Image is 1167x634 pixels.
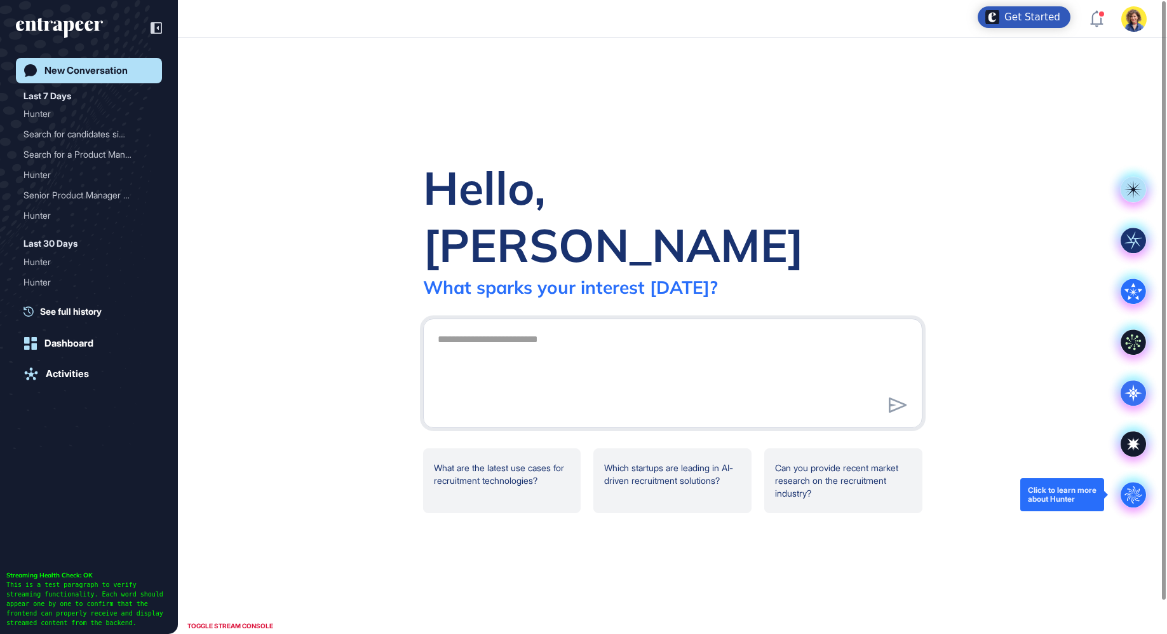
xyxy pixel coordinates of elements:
[24,144,154,165] div: Search for a Product Manager with AI Development Experience in Turkey (3-10 Years Experience)
[1028,486,1096,504] div: Click to learn more about Hunter
[24,272,144,293] div: Hunter
[978,6,1070,28] div: Open Get Started checklist
[985,10,999,24] img: launcher-image-alternative-text
[24,205,154,226] div: Hunter
[24,124,154,144] div: Search for candidates similar to Sara Holyavkin
[46,368,89,380] div: Activities
[24,305,162,318] a: See full history
[24,272,154,293] div: Hunter
[1121,6,1147,32] img: user-avatar
[16,18,103,38] div: entrapeer-logo
[24,185,144,205] div: Senior Product Manager Jo...
[44,338,93,349] div: Dashboard
[24,185,154,205] div: Senior Product Manager Job Posting for Softtech
[24,236,78,251] div: Last 30 Days
[24,252,144,272] div: Hunter
[24,165,144,185] div: Hunter
[593,448,752,513] div: Which startups are leading in AI-driven recruitment solutions?
[24,144,144,165] div: Search for a Product Mana...
[40,305,102,318] span: See full history
[24,165,154,185] div: Hunter
[423,448,581,513] div: What are the latest use cases for recruitment technologies?
[764,448,922,513] div: Can you provide recent market research on the recruitment industry?
[423,276,718,298] div: What sparks your interest [DATE]?
[16,361,162,387] a: Activities
[24,104,154,124] div: Hunter
[44,65,128,76] div: New Conversation
[24,104,144,124] div: Hunter
[24,88,71,104] div: Last 7 Days
[24,293,144,313] div: Search for Experienced Bu...
[184,618,276,634] div: TOGGLE STREAM CONSOLE
[16,331,162,356] a: Dashboard
[16,58,162,83] a: New Conversation
[1004,11,1060,24] div: Get Started
[24,205,144,226] div: Hunter
[24,252,154,272] div: Hunter
[24,293,154,313] div: Search for Experienced Business Intelligence Manager for MEA Region
[423,159,922,273] div: Hello, [PERSON_NAME]
[24,124,144,144] div: Search for candidates sim...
